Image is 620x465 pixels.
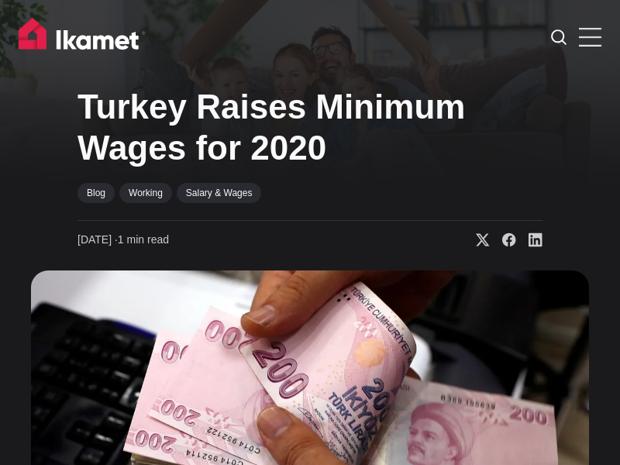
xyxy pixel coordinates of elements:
a: Working [119,183,172,203]
time: 1 min read [77,232,169,248]
a: Blog [77,183,115,203]
img: Ikamet home [19,18,146,57]
a: Share on Facebook [490,232,516,248]
a: Share on X [463,232,490,248]
span: [DATE] ∙ [77,233,118,246]
h1: Turkey Raises Minimum Wages for 2020 [77,87,542,169]
a: Share on Linkedin [516,232,542,248]
a: Salary & Wages [177,183,262,203]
